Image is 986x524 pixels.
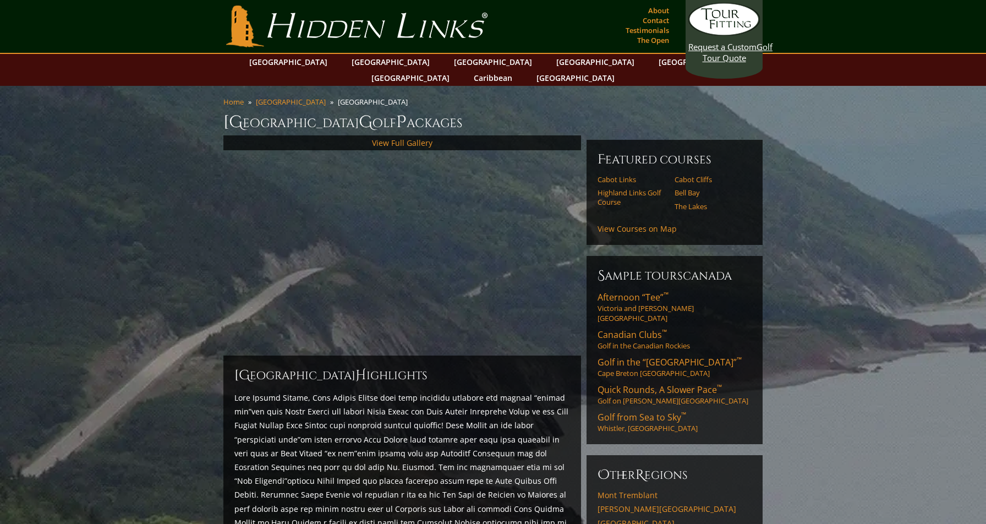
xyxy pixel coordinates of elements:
h6: ther egions [598,466,752,484]
span: R [636,466,644,484]
a: Canadian Clubs™Golf in the Canadian Rockies [598,329,752,351]
a: Highland Links Golf Course [598,188,667,206]
a: [GEOGRAPHIC_DATA] [244,54,333,70]
h6: Sample ToursCanada [598,267,752,285]
span: G [359,111,373,133]
a: [GEOGRAPHIC_DATA] [256,97,326,107]
sup: ™ [681,410,686,419]
li: [GEOGRAPHIC_DATA] [338,97,412,107]
a: [GEOGRAPHIC_DATA] [448,54,538,70]
a: Bell Bay [675,188,744,197]
a: View Courses on Map [598,223,677,234]
span: P [396,111,407,133]
a: Caribbean [468,70,518,86]
a: [GEOGRAPHIC_DATA] [531,70,620,86]
a: [GEOGRAPHIC_DATA] [346,54,435,70]
a: Testimonials [623,23,672,38]
h1: [GEOGRAPHIC_DATA] olf ackages [223,111,763,133]
a: [GEOGRAPHIC_DATA] [551,54,640,70]
a: Golf from Sea to Sky™Whistler, [GEOGRAPHIC_DATA] [598,411,752,433]
sup: ™ [664,290,669,299]
a: About [645,3,672,18]
sup: ™ [662,327,667,337]
a: Cabot Links [598,175,667,184]
a: [GEOGRAPHIC_DATA] [366,70,455,86]
a: Golf in the “[GEOGRAPHIC_DATA]”™Cape Breton [GEOGRAPHIC_DATA] [598,356,752,378]
span: O [598,466,610,484]
span: Canadian Clubs [598,329,667,341]
span: Golf from Sea to Sky [598,411,686,423]
a: Contact [640,13,672,28]
span: H [355,367,366,384]
a: Quick Rounds, A Slower Pace™Golf on [PERSON_NAME][GEOGRAPHIC_DATA] [598,384,752,406]
sup: ™ [737,355,742,364]
span: Quick Rounds, A Slower Pace [598,384,722,396]
a: [GEOGRAPHIC_DATA] [653,54,742,70]
a: Cabot Cliffs [675,175,744,184]
span: Afternoon “Tee” [598,291,669,303]
a: Home [223,97,244,107]
sup: ™ [717,383,722,392]
h2: [GEOGRAPHIC_DATA] ighlights [234,367,570,384]
a: View Full Gallery [372,138,432,148]
span: Request a Custom [688,41,757,52]
span: Golf in the “[GEOGRAPHIC_DATA]” [598,356,742,368]
a: Afternoon “Tee”™Victoria and [PERSON_NAME][GEOGRAPHIC_DATA] [598,291,752,323]
a: The Lakes [675,202,744,211]
a: The Open [634,32,672,48]
a: Request a CustomGolf Tour Quote [688,3,760,63]
h6: Featured Courses [598,151,752,168]
a: Mont Tremblant [598,490,752,500]
a: [PERSON_NAME][GEOGRAPHIC_DATA] [598,504,752,514]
